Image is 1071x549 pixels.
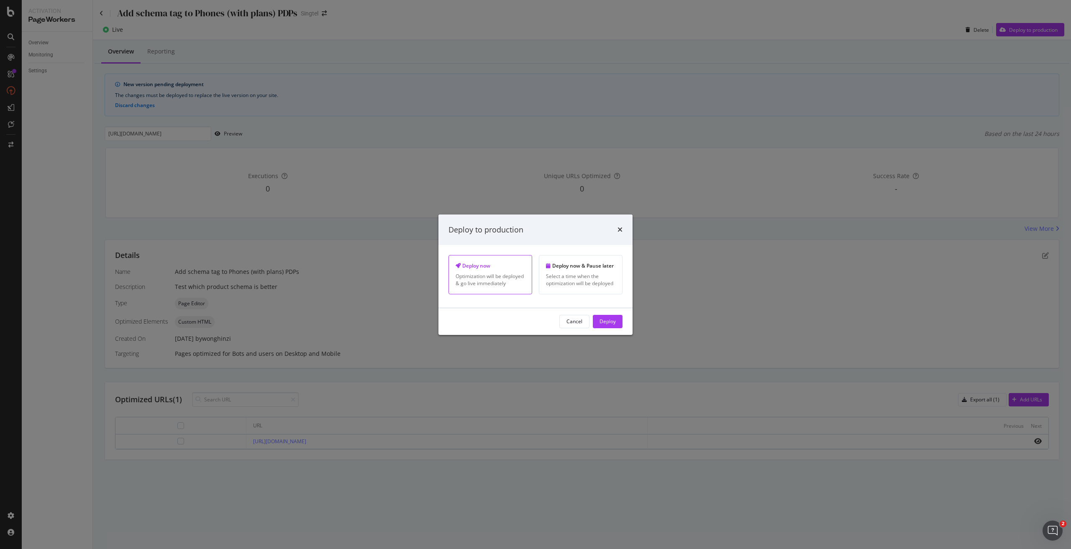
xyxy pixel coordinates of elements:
[456,273,525,287] div: Optimization will be deployed & go live immediately
[617,224,623,235] div: times
[566,318,582,325] div: Cancel
[1043,521,1063,541] iframe: Intercom live chat
[559,315,589,328] button: Cancel
[438,214,633,335] div: modal
[546,273,615,287] div: Select a time when the optimization will be deployed
[546,262,615,269] div: Deploy now & Pause later
[448,224,523,235] div: Deploy to production
[1060,521,1066,527] span: 2
[593,315,623,328] button: Deploy
[456,262,525,269] div: Deploy now
[600,318,616,325] div: Deploy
